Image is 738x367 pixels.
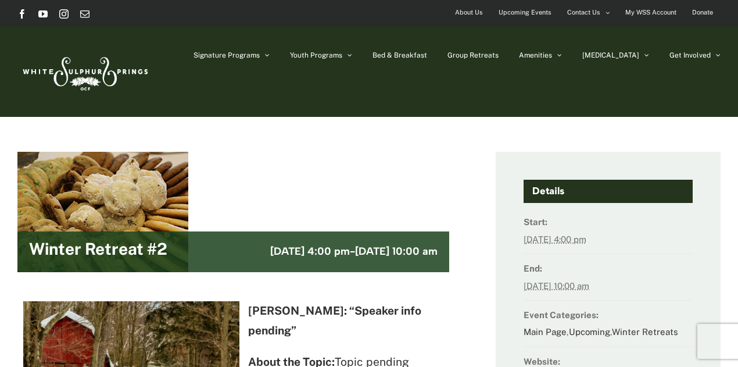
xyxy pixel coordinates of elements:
[524,281,589,291] abbr: 2025-12-30
[194,52,260,59] span: Signature Programs
[582,26,649,84] a: [MEDICAL_DATA]
[270,244,438,259] h3: -
[290,52,342,59] span: Youth Programs
[524,307,692,323] dt: Event Categories:
[447,52,499,59] span: Group Retreats
[519,26,562,84] a: Amenities
[17,9,27,19] a: Facebook
[524,260,692,277] dt: End:
[290,26,352,84] a: Youth Programs
[582,52,639,59] span: [MEDICAL_DATA]
[17,44,151,99] img: White Sulphur Springs Logo
[59,9,69,19] a: Instagram
[194,26,721,84] nav: Main Menu
[524,180,692,203] h4: Details
[372,52,427,59] span: Bed & Breakfast
[80,9,89,19] a: Email
[447,26,499,84] a: Group Retreats
[669,52,711,59] span: Get Involved
[29,240,167,263] h2: Winter Retreat #2
[194,26,270,84] a: Signature Programs
[692,4,713,21] span: Donate
[248,304,421,337] strong: [PERSON_NAME]: “Speaker info pending”
[519,52,552,59] span: Amenities
[355,245,438,258] span: [DATE] 10:00 am
[270,245,350,258] span: [DATE] 4:00 pm
[612,327,678,337] a: Winter Retreats
[499,4,551,21] span: Upcoming Events
[569,327,610,337] a: Upcoming
[455,4,483,21] span: About Us
[524,327,567,337] a: Main Page
[38,9,48,19] a: YouTube
[524,323,692,347] dd: , ,
[567,4,600,21] span: Contact Us
[524,213,692,230] dt: Start:
[625,4,676,21] span: My WSS Account
[669,26,721,84] a: Get Involved
[524,234,586,244] abbr: 2025-12-27
[372,26,427,84] a: Bed & Breakfast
